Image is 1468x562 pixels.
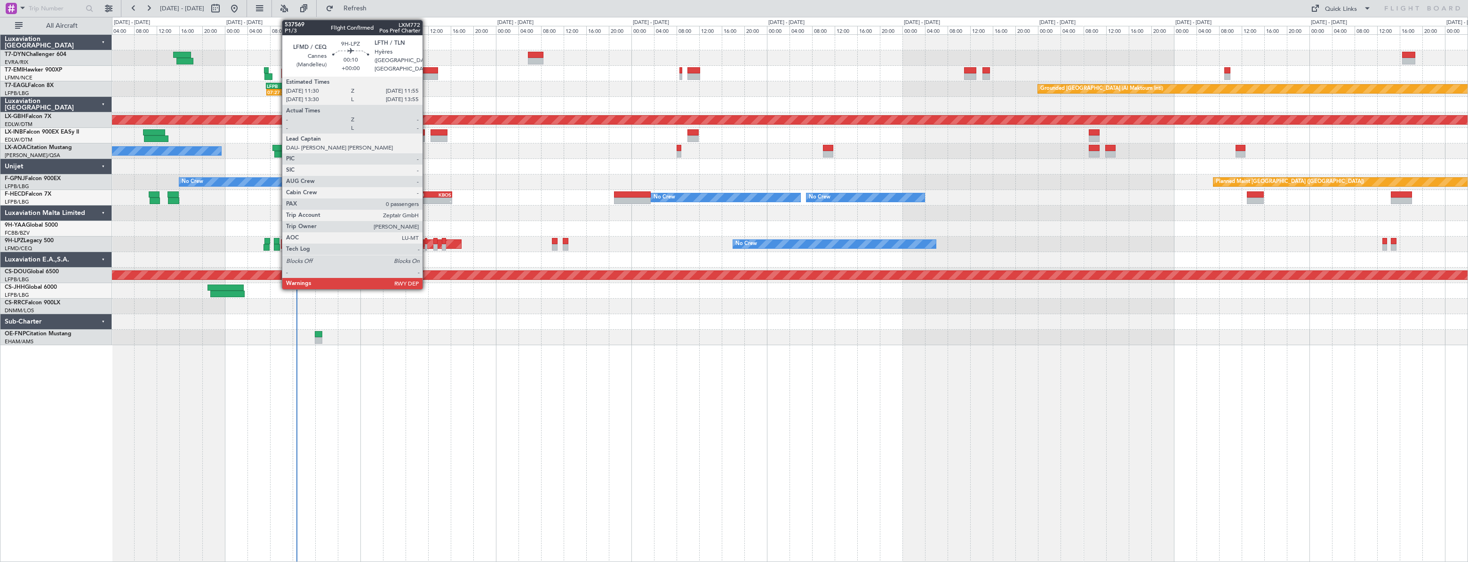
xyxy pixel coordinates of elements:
[5,191,25,197] span: F-HECD
[5,276,29,283] a: LFPB/LBG
[496,26,519,34] div: 00:00
[1242,26,1264,34] div: 12:00
[609,26,631,34] div: 20:00
[925,26,948,34] div: 04:00
[5,129,79,135] a: LX-INBFalcon 900EX EASy II
[5,222,26,228] span: 9H-YAA
[5,331,72,337] a: OE-FNPCitation Mustang
[321,1,378,16] button: Refresh
[335,5,375,12] span: Refresh
[338,26,360,34] div: 20:00
[432,192,452,198] div: KBOS
[5,300,25,306] span: CS-RRC
[948,26,970,34] div: 08:00
[202,26,225,34] div: 20:00
[1219,26,1242,34] div: 08:00
[5,230,30,237] a: FCBB/BZV
[5,238,54,244] a: 9H-LPZLegacy 500
[1306,1,1376,16] button: Quick Links
[5,67,62,73] a: T7-EMIHawker 900XP
[5,121,32,128] a: EDLW/DTM
[1039,19,1076,27] div: [DATE] - [DATE]
[24,23,99,29] span: All Aircraft
[5,152,60,159] a: [PERSON_NAME]/QSA
[360,26,383,34] div: 00:00
[267,89,286,95] div: 07:27 Z
[5,222,58,228] a: 9H-YAAGlobal 5000
[1325,5,1357,14] div: Quick Links
[790,26,812,34] div: 04:00
[5,52,66,57] a: T7-DYNChallenger 604
[473,26,496,34] div: 20:00
[5,285,57,290] a: CS-JHHGlobal 6000
[5,198,29,206] a: LFPB/LBG
[10,18,102,33] button: All Aircraft
[5,136,32,143] a: EDLW/DTM
[1151,26,1174,34] div: 20:00
[735,237,757,251] div: No Crew
[1309,26,1332,34] div: 00:00
[5,331,26,337] span: OE-FNP
[1106,26,1129,34] div: 12:00
[5,145,26,150] span: LX-AOA
[541,26,564,34] div: 08:00
[5,307,34,314] a: DNMM/LOS
[1377,26,1400,34] div: 12:00
[5,129,23,135] span: LX-INB
[270,26,293,34] div: 08:00
[5,245,32,252] a: LFMD/CEQ
[1422,26,1445,34] div: 20:00
[631,26,654,34] div: 00:00
[29,1,83,16] input: Trip Number
[857,26,880,34] div: 16:00
[654,26,677,34] div: 04:00
[564,26,586,34] div: 12:00
[5,238,24,244] span: 9H-LPZ
[5,191,51,197] a: F-HECDFalcon 7X
[5,74,32,81] a: LFMN/NCE
[835,26,857,34] div: 12:00
[432,198,452,204] div: -
[880,26,902,34] div: 20:00
[160,4,204,13] span: [DATE] - [DATE]
[226,19,263,27] div: [DATE] - [DATE]
[722,26,744,34] div: 16:00
[383,26,406,34] div: 04:00
[5,67,23,73] span: T7-EMI
[157,26,179,34] div: 12:00
[293,26,315,34] div: 12:00
[285,83,303,89] div: OMDW
[767,26,790,34] div: 00:00
[1287,26,1309,34] div: 20:00
[586,26,609,34] div: 16:00
[1445,26,1468,34] div: 00:00
[5,285,25,290] span: CS-JHH
[413,192,432,198] div: LFPB
[5,176,25,182] span: F-GPNJ
[1129,26,1151,34] div: 16:00
[993,26,1015,34] div: 16:00
[5,176,61,182] a: F-GPNJFalcon 900EX
[768,19,805,27] div: [DATE] - [DATE]
[5,90,29,97] a: LFPB/LBG
[5,269,59,275] a: CS-DOUGlobal 6500
[654,190,675,205] div: No Crew
[497,19,534,27] div: [DATE] - [DATE]
[451,26,473,34] div: 16:00
[970,26,993,34] div: 12:00
[5,83,54,88] a: T7-EAGLFalcon 8X
[225,26,247,34] div: 00:00
[182,175,203,189] div: No Crew
[1332,26,1355,34] div: 04:00
[112,26,134,34] div: 04:00
[744,26,767,34] div: 20:00
[284,66,374,80] div: Planned Maint [GEOGRAPHIC_DATA]
[519,26,541,34] div: 04:00
[286,89,304,95] div: -
[812,26,835,34] div: 08:00
[315,26,338,34] div: 16:00
[1264,26,1287,34] div: 16:00
[1311,19,1347,27] div: [DATE] - [DATE]
[5,300,60,306] a: CS-RRCFalcon 900LX
[1038,26,1061,34] div: 00:00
